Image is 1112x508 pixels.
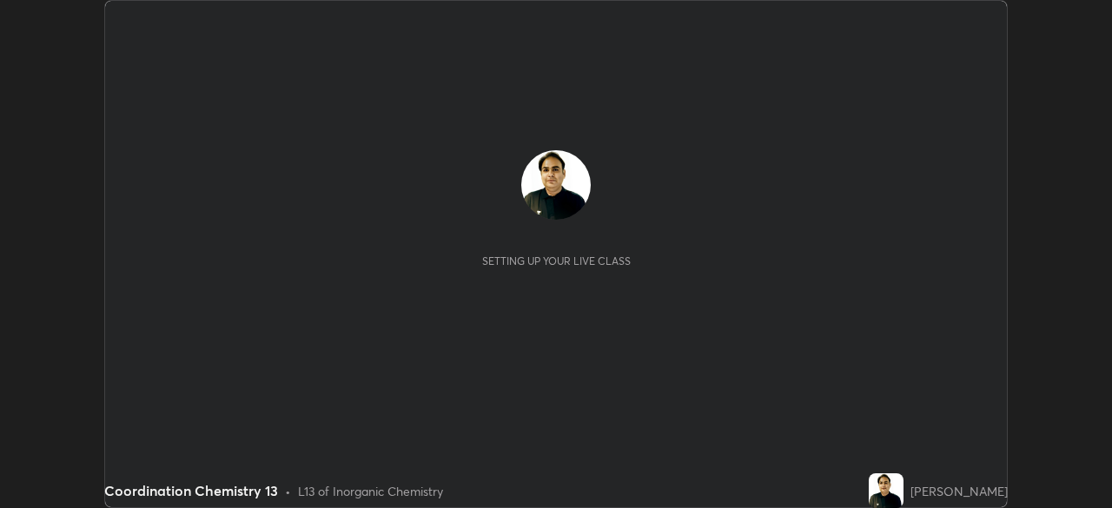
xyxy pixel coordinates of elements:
[104,480,278,501] div: Coordination Chemistry 13
[298,482,443,500] div: L13 of Inorganic Chemistry
[521,150,591,220] img: 756836a876de46d1bda29e5641fbe2af.jpg
[482,254,631,267] div: Setting up your live class
[285,482,291,500] div: •
[910,482,1008,500] div: [PERSON_NAME]
[869,473,903,508] img: 756836a876de46d1bda29e5641fbe2af.jpg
